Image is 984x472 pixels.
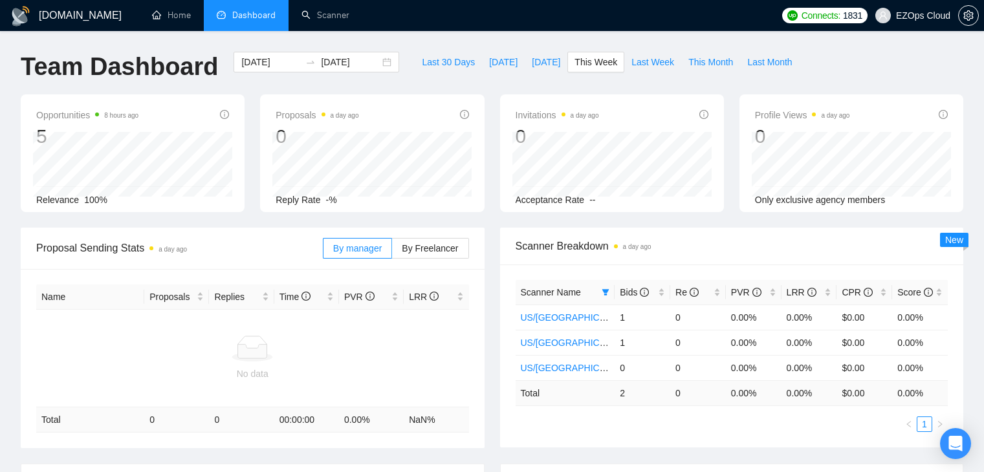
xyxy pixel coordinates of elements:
[516,238,948,254] span: Scanner Breakdown
[807,288,816,297] span: info-circle
[802,8,840,23] span: Connects:
[36,407,144,433] td: Total
[422,55,475,69] span: Last 30 Days
[787,10,798,21] img: upwork-logo.png
[402,243,458,253] span: By Freelancer
[274,407,339,433] td: 00:00:00
[521,338,685,348] a: US/[GEOGRAPHIC_DATA] - Azure ($45)
[631,55,674,69] span: Last Week
[489,55,518,69] span: [DATE]
[747,55,792,69] span: Last Month
[521,312,702,323] a: US/[GEOGRAPHIC_DATA] - Keywords ($55)
[726,305,782,330] td: 0.00%
[574,55,617,69] span: This Week
[214,290,259,304] span: Replies
[209,284,274,310] th: Replies
[149,290,194,304] span: Proposals
[404,407,468,433] td: NaN %
[688,55,733,69] span: This Month
[681,52,740,72] button: This Month
[615,330,670,355] td: 1
[344,292,375,302] span: PVR
[836,380,892,405] td: $ 0.00
[326,195,337,205] span: -%
[333,243,382,253] span: By manager
[482,52,525,72] button: [DATE]
[932,416,948,432] button: right
[36,124,138,149] div: 5
[516,195,585,205] span: Acceptance Rate
[670,355,726,380] td: 0
[905,420,913,428] span: left
[217,10,226,19] span: dashboard
[525,52,567,72] button: [DATE]
[731,287,761,297] span: PVR
[41,367,464,381] div: No data
[836,305,892,330] td: $0.00
[305,57,316,67] span: to
[36,284,144,310] th: Name
[624,52,681,72] button: Last Week
[726,330,782,355] td: 0.00%
[782,355,837,380] td: 0.00%
[755,195,886,205] span: Only exclusive agency members
[21,52,218,82] h1: Team Dashboard
[521,363,702,373] a: US/[GEOGRAPHIC_DATA] - Keywords ($45)
[152,10,191,21] a: homeHome
[567,52,624,72] button: This Week
[782,305,837,330] td: 0.00%
[589,195,595,205] span: --
[640,288,649,297] span: info-circle
[241,55,300,69] input: Start date
[843,8,862,23] span: 1831
[521,287,581,297] span: Scanner Name
[726,355,782,380] td: 0.00%
[620,287,649,297] span: Bids
[104,112,138,119] time: 8 hours ago
[516,380,615,405] td: Total
[602,288,609,296] span: filter
[932,416,948,432] li: Next Page
[415,52,482,72] button: Last 30 Days
[782,380,837,405] td: 0.00 %
[787,287,816,297] span: LRR
[892,305,948,330] td: 0.00%
[516,124,599,149] div: 0
[901,416,917,432] li: Previous Page
[924,288,933,297] span: info-circle
[726,380,782,405] td: 0.00 %
[144,284,209,310] th: Proposals
[615,380,670,405] td: 2
[959,10,978,21] span: setting
[690,288,699,297] span: info-circle
[159,246,187,253] time: a day ago
[220,110,229,119] span: info-circle
[958,10,979,21] a: setting
[321,55,380,69] input: End date
[670,380,726,405] td: 0
[740,52,799,72] button: Last Month
[752,288,761,297] span: info-circle
[670,330,726,355] td: 0
[879,11,888,20] span: user
[940,428,971,459] div: Open Intercom Messenger
[958,5,979,26] button: setting
[901,416,917,432] button: left
[232,10,276,21] span: Dashboard
[782,330,837,355] td: 0.00%
[301,10,349,21] a: searchScanner
[864,288,873,297] span: info-circle
[10,6,31,27] img: logo
[276,107,358,123] span: Proposals
[917,417,932,431] a: 1
[699,110,708,119] span: info-circle
[571,112,599,119] time: a day ago
[366,292,375,301] span: info-circle
[36,240,323,256] span: Proposal Sending Stats
[430,292,439,301] span: info-circle
[276,195,320,205] span: Reply Rate
[599,283,612,302] span: filter
[615,305,670,330] td: 1
[460,110,469,119] span: info-circle
[409,292,439,302] span: LRR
